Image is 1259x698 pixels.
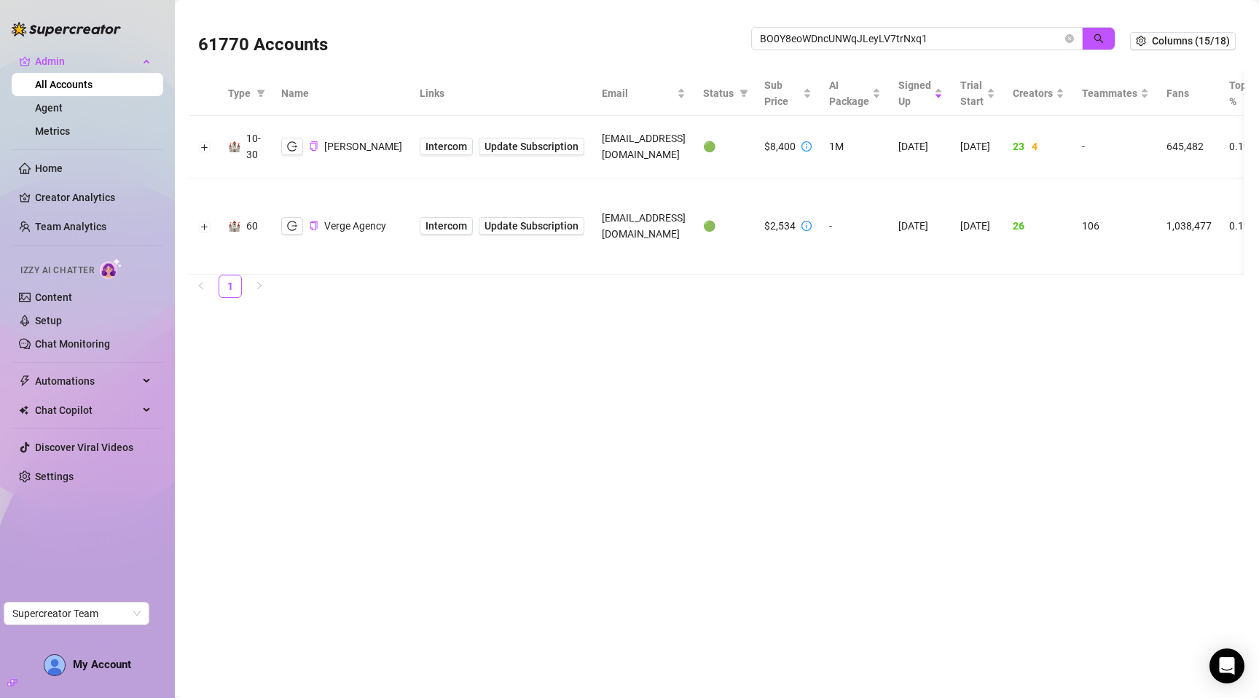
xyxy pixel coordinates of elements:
img: Chat Copilot [19,405,28,415]
span: My Account [73,658,131,671]
th: AI Package [820,71,890,116]
span: Columns (15/18) [1152,35,1230,47]
span: Verge Agency [324,220,386,232]
span: - [1082,141,1085,152]
span: Sub Price [764,77,800,109]
td: [EMAIL_ADDRESS][DOMAIN_NAME] [593,116,694,179]
a: All Accounts [35,79,93,90]
span: Update Subscription [485,141,578,152]
div: 60 [246,218,258,234]
a: Setup [35,315,62,326]
li: 1 [219,275,242,298]
td: [DATE] [952,179,1004,275]
span: 26 [1013,220,1024,232]
a: Intercom [420,217,473,235]
span: left [197,281,205,290]
a: Agent [35,102,63,114]
span: copy [309,221,318,230]
th: Creators [1004,71,1073,116]
span: Supercreator Team [12,603,141,624]
div: $8,400 [764,138,796,154]
td: [DATE] [890,116,952,179]
button: Copy Account UID [309,141,318,152]
td: [DATE] [952,116,1004,179]
button: Expand row [199,142,211,154]
span: filter [737,82,751,104]
th: Trial Start [952,71,1004,116]
span: Email [602,85,674,101]
button: Expand row [199,221,211,233]
button: close-circle [1065,34,1074,43]
div: 10-30 [246,130,264,162]
img: logo-BBDzfeDw.svg [12,22,121,36]
span: filter [256,89,265,98]
span: 4 [1032,141,1038,152]
td: [EMAIL_ADDRESS][DOMAIN_NAME] [593,179,694,275]
span: crown [19,55,31,67]
input: Search by UID / Name / Email / Creator Username [760,31,1062,47]
div: Open Intercom Messenger [1209,648,1244,683]
span: setting [1136,36,1146,46]
span: Signed Up [898,77,931,109]
div: $2,534 [764,218,796,234]
th: Name [272,71,411,116]
td: [DATE] [890,179,952,275]
a: Metrics [35,125,70,137]
a: Home [35,162,63,174]
span: Type [228,85,251,101]
span: Update Subscription [485,220,578,232]
span: 1,038,477 [1166,220,1212,232]
span: build [7,678,17,688]
span: Intercom [425,218,467,234]
a: Intercom [420,138,473,155]
span: info-circle [801,221,812,231]
span: 0.1% [1229,220,1251,232]
a: Settings [35,471,74,482]
a: Creator Analytics [35,186,152,209]
td: 1M [820,116,890,179]
a: Content [35,291,72,303]
span: logout [287,221,297,231]
span: filter [254,82,268,104]
li: Previous Page [189,275,213,298]
span: Chat Copilot [35,399,138,422]
th: Sub Price [756,71,820,116]
a: Team Analytics [35,221,106,232]
div: 🏰 [228,218,240,234]
td: - [820,179,890,275]
a: Discover Viral Videos [35,442,133,453]
span: search [1094,34,1104,44]
button: Copy Account UID [309,221,318,232]
button: Update Subscription [479,217,584,235]
button: left [189,275,213,298]
img: AI Chatter [100,258,122,279]
span: [PERSON_NAME] [324,141,402,152]
a: Chat Monitoring [35,338,110,350]
th: Signed Up [890,71,952,116]
span: 645,482 [1166,141,1204,152]
span: 🟢 [703,220,715,232]
button: logout [281,138,303,155]
span: right [255,281,264,290]
span: Automations [35,369,138,393]
span: AI Package [829,77,869,109]
span: Trial Start [960,77,984,109]
th: Teammates [1073,71,1158,116]
span: 23 [1013,141,1024,152]
button: right [248,275,271,298]
span: logout [287,141,297,152]
span: Teammates [1082,85,1137,101]
span: Creators [1013,85,1053,101]
li: Next Page [248,275,271,298]
span: Status [703,85,734,101]
button: Columns (15/18) [1130,32,1236,50]
span: Admin [35,50,138,73]
th: Email [593,71,694,116]
button: Update Subscription [479,138,584,155]
span: thunderbolt [19,375,31,387]
span: Izzy AI Chatter [20,264,94,278]
img: AD_cMMTxCeTpmN1d5MnKJ1j-_uXZCpTKapSSqNGg4PyXtR_tCW7gZXTNmFz2tpVv9LSyNV7ff1CaS4f4q0HLYKULQOwoM5GQR... [44,655,65,675]
th: Links [411,71,593,116]
h3: 61770 Accounts [198,34,328,57]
